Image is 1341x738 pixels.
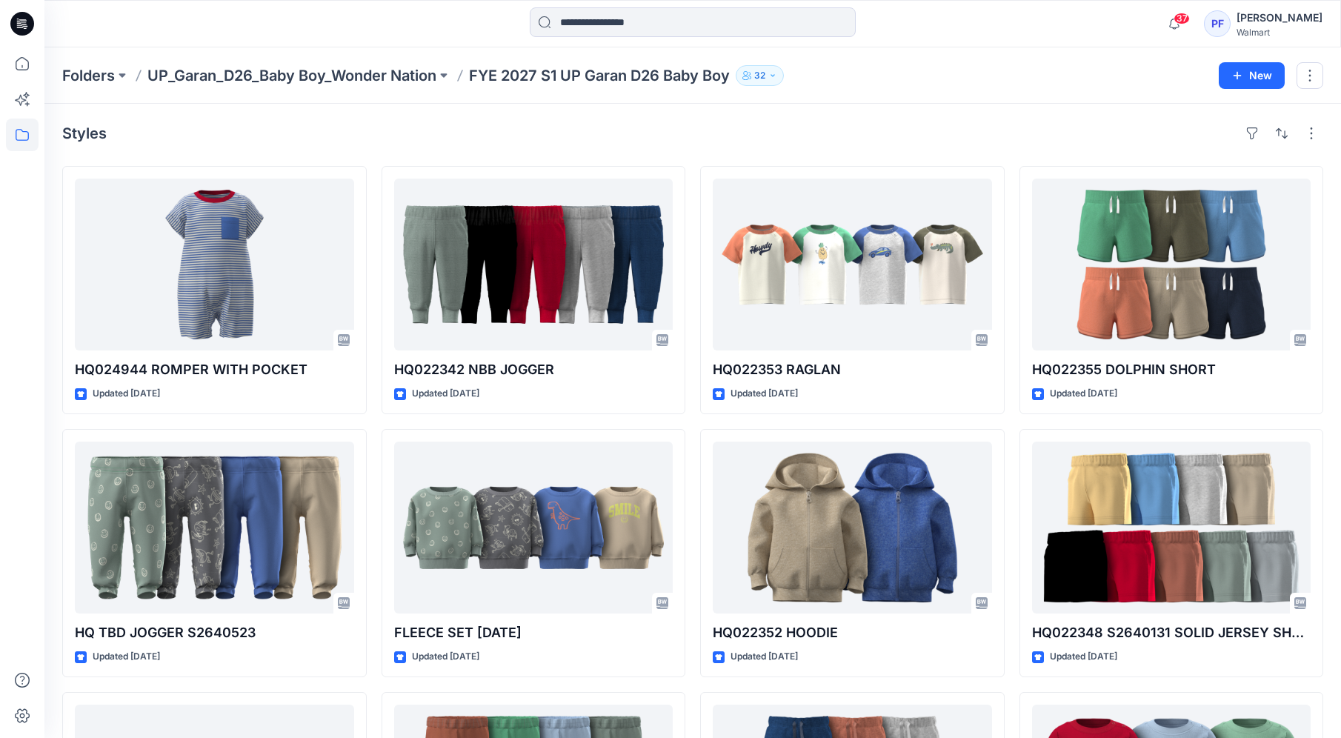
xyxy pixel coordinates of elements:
a: HQ TBD JOGGER S2640523 [75,442,354,614]
p: HQ022353 RAGLAN [713,359,992,380]
a: Folders [62,65,115,86]
p: Updated [DATE] [731,649,798,665]
h4: Styles [62,124,107,142]
p: Updated [DATE] [412,386,479,402]
p: HQ022355 DOLPHIN SHORT [1032,359,1311,380]
button: New [1219,62,1285,89]
a: HQ022348 S2640131 SOLID JERSEY SHORTS NEW PATTERN 07.24.25 [1032,442,1311,614]
a: HQ022352 HOODIE [713,442,992,614]
span: 37 [1174,13,1190,24]
p: 32 [754,67,765,84]
a: UP_Garan_D26_Baby Boy_Wonder Nation [147,65,436,86]
a: HQ022342 NBB JOGGER [394,179,673,350]
p: Updated [DATE] [731,386,798,402]
a: HQ022355 DOLPHIN SHORT [1032,179,1311,350]
a: HQ022353 RAGLAN [713,179,992,350]
div: PF [1204,10,1231,37]
p: Updated [DATE] [93,649,160,665]
p: Updated [DATE] [1050,649,1117,665]
p: Updated [DATE] [1050,386,1117,402]
p: HQ022348 S2640131 SOLID JERSEY SHORTS NEW PATTERN [DATE] [1032,622,1311,643]
div: Walmart [1237,27,1322,38]
p: Updated [DATE] [93,386,160,402]
p: HQ022342 NBB JOGGER [394,359,673,380]
button: 32 [736,65,784,86]
p: HQ022352 HOODIE [713,622,992,643]
div: [PERSON_NAME] [1237,9,1322,27]
p: Updated [DATE] [412,649,479,665]
a: FLEECE SET 5.21.25 [394,442,673,614]
p: FYE 2027 S1 UP Garan D26 Baby Boy [469,65,730,86]
p: FLEECE SET [DATE] [394,622,673,643]
a: HQ024944 ROMPER WITH POCKET [75,179,354,350]
p: HQ024944 ROMPER WITH POCKET [75,359,354,380]
p: HQ TBD JOGGER S2640523 [75,622,354,643]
